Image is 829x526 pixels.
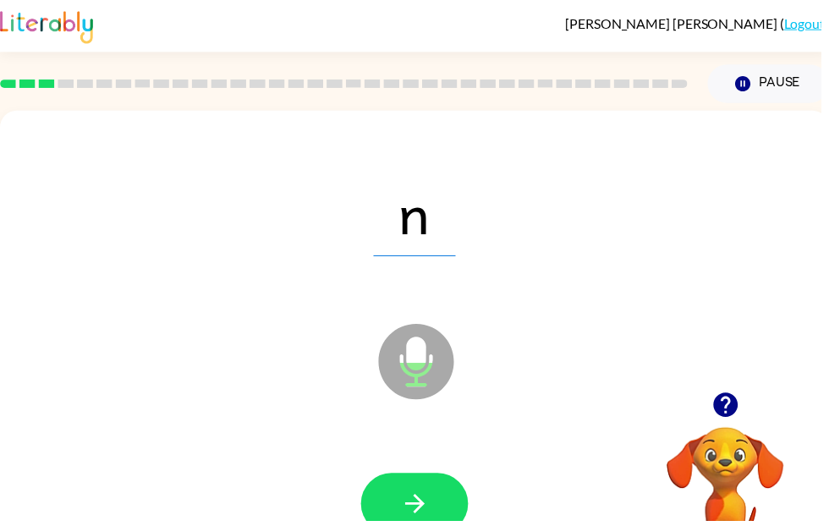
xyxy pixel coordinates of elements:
[571,15,788,31] span: [PERSON_NAME] [PERSON_NAME]
[377,171,460,259] span: n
